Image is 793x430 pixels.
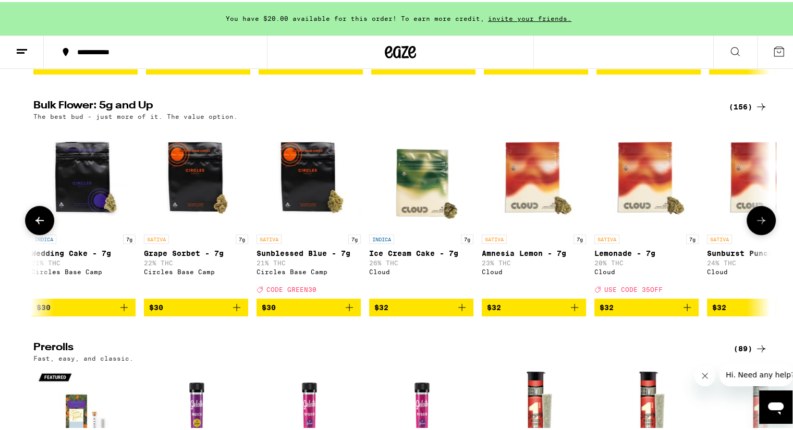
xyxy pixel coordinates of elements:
p: 7g [348,232,361,242]
span: $30 [262,301,276,310]
p: SATIVA [257,232,282,242]
iframe: Close message [694,363,715,384]
button: Add to bag [31,297,136,314]
a: Open page for Grape Sorbet - 7g from Circles Base Camp [144,123,248,296]
p: Lemonade - 7g [594,247,699,255]
a: Open page for Lemonade - 7g from Cloud [594,123,699,296]
p: 20% THC [594,257,699,264]
p: 21% THC [31,257,136,264]
p: Sunblessed Blue - 7g [257,247,361,255]
img: Circles Base Camp - Sunblessed Blue - 7g [257,123,361,227]
span: CODE GREEN30 [266,285,316,291]
span: $32 [712,301,726,310]
iframe: Message from company [719,361,792,384]
span: $32 [374,301,388,310]
p: Amnesia Lemon - 7g [482,247,586,255]
p: The best bud - just more of it. The value option. [33,111,238,118]
span: $32 [487,301,501,310]
a: Open page for Wedding Cake - 7g from Circles Base Camp [31,123,136,296]
span: $32 [600,301,614,310]
button: Add to bag [482,297,586,314]
p: SATIVA [144,232,169,242]
div: Circles Base Camp [144,266,248,273]
a: (156) [729,99,767,111]
p: 21% THC [257,257,361,264]
span: USE CODE 35OFF [604,285,663,291]
p: 7g [461,232,473,242]
p: 7g [123,232,136,242]
span: You have $20.00 available for this order! To earn more credit, [226,13,484,20]
a: Open page for Amnesia Lemon - 7g from Cloud [482,123,586,296]
div: Cloud [369,266,473,273]
a: Open page for Sunblessed Blue - 7g from Circles Base Camp [257,123,361,296]
p: 26% THC [369,257,473,264]
img: Circles Base Camp - Wedding Cake - 7g [31,123,136,227]
p: SATIVA [707,232,732,242]
a: Open page for Ice Cream Cake - 7g from Cloud [369,123,473,296]
button: Add to bag [257,297,361,314]
span: $30 [36,301,51,310]
p: 7g [574,232,586,242]
p: Wedding Cake - 7g [31,247,136,255]
p: SATIVA [594,232,619,242]
div: Cloud [594,266,699,273]
img: Circles Base Camp - Grape Sorbet - 7g [144,123,248,227]
p: 22% THC [144,257,248,264]
p: 23% THC [482,257,586,264]
img: Cloud - Amnesia Lemon - 7g [482,123,586,227]
p: Fast, easy, and classic. [33,353,133,360]
button: Add to bag [369,297,473,314]
p: Ice Cream Cake - 7g [369,247,473,255]
p: INDICA [31,232,56,242]
img: Cloud - Lemonade - 7g [594,123,699,227]
a: (89) [734,340,767,353]
h2: Prerolls [33,340,716,353]
button: Add to bag [144,297,248,314]
button: Add to bag [594,297,699,314]
p: Grape Sorbet - 7g [144,247,248,255]
p: 7g [236,232,248,242]
img: Cloud - Ice Cream Cake - 7g [369,123,473,227]
div: Circles Base Camp [31,266,136,273]
span: invite your friends. [484,13,575,20]
p: 7g [686,232,699,242]
iframe: Button to launch messaging window [759,388,792,422]
p: SATIVA [482,232,507,242]
div: Circles Base Camp [257,266,361,273]
span: Hi. Need any help? [6,7,75,16]
span: $30 [149,301,163,310]
h2: Bulk Flower: 5g and Up [33,99,716,111]
p: INDICA [369,232,394,242]
div: Cloud [482,266,586,273]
